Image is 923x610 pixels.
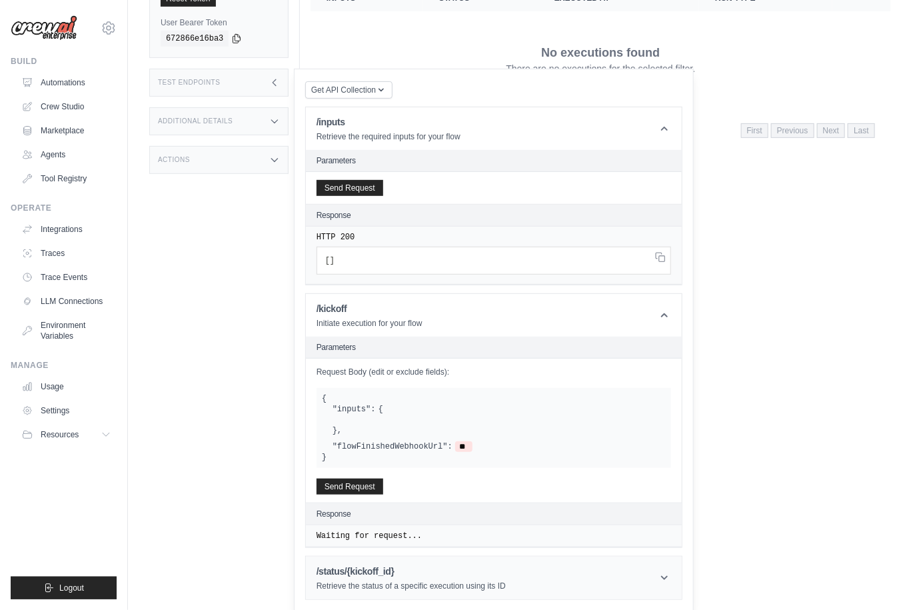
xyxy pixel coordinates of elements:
span: Previous [771,123,814,138]
h2: Parameters [317,342,671,353]
p: No executions found [541,43,660,62]
button: Get API Collection [305,81,393,99]
a: Crew Studio [16,96,117,117]
div: Manage [11,360,117,371]
div: Build [11,56,117,67]
span: Resources [41,429,79,440]
a: Settings [16,400,117,421]
span: ] [330,256,335,265]
h3: Actions [158,156,190,164]
p: Initiate execution for your flow [317,318,423,329]
button: Send Request [317,479,383,495]
a: Marketplace [16,120,117,141]
a: Usage [16,376,117,397]
span: Get API Collection [311,85,376,95]
a: Trace Events [16,267,117,288]
span: } [322,453,327,462]
h1: /kickoff [317,302,423,315]
code: 672866e16ba3 [161,31,229,47]
span: Logout [59,583,84,593]
p: Retrieve the required inputs for your flow [317,131,461,142]
label: Request Body (edit or exclude fields): [317,367,671,377]
h3: Test Endpoints [158,79,221,87]
div: Operate [11,203,117,213]
p: Retrieve the status of a specific execution using its ID [317,581,506,591]
pre: HTTP 200 [317,232,671,243]
p: There are no executions for the selected filter. [506,62,695,75]
span: { [379,404,383,415]
h2: Response [317,210,351,221]
a: Automations [16,72,117,93]
h2: Response [317,509,351,519]
a: Integrations [16,219,117,240]
span: , [337,425,342,436]
span: Next [817,123,846,138]
button: Logout [11,577,117,599]
span: First [741,123,768,138]
nav: Pagination [741,123,875,138]
h3: Additional Details [158,117,233,125]
h1: /status/{kickoff_id} [317,565,506,578]
a: Environment Variables [16,315,117,347]
iframe: Chat Widget [856,546,923,610]
a: LLM Connections [16,291,117,312]
button: Send Request [317,180,383,196]
span: { [322,394,327,403]
a: Traces [16,243,117,264]
label: User Bearer Token [161,17,277,28]
span: } [333,425,337,436]
h1: /inputs [317,115,461,129]
a: Tool Registry [16,168,117,189]
label: "inputs": [333,404,376,415]
h2: Parameters [317,155,671,166]
a: Agents [16,144,117,165]
button: Resources [16,424,117,445]
pre: Waiting for request... [317,531,671,541]
span: [ [325,256,330,265]
label: "flowFinishedWebhookUrl": [333,441,453,452]
span: Last [848,123,875,138]
img: Logo [11,15,77,41]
